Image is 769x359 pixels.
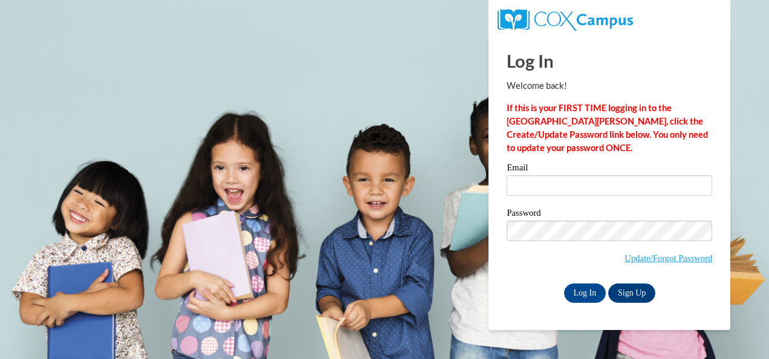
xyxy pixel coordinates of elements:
[498,14,632,24] a: COX Campus
[507,103,708,153] strong: If this is your FIRST TIME logging in to the [GEOGRAPHIC_DATA][PERSON_NAME], click the Create/Upd...
[498,9,632,31] img: COX Campus
[507,48,712,73] h1: Log In
[507,163,712,175] label: Email
[564,283,606,303] input: Log In
[625,253,712,263] a: Update/Forgot Password
[507,79,712,92] p: Welcome back!
[608,283,655,303] a: Sign Up
[507,209,712,221] label: Password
